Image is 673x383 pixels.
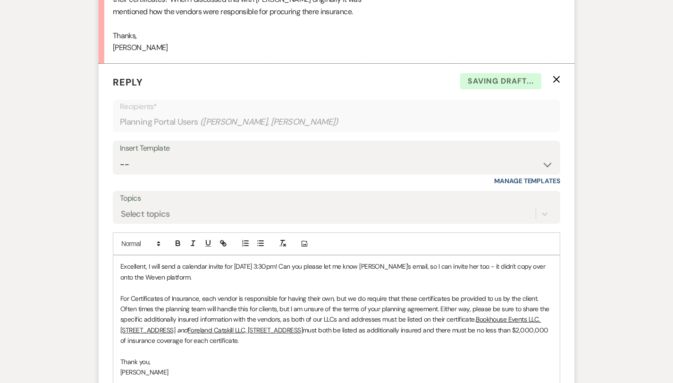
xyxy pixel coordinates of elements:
div: Insert Template [120,142,553,155]
span: [PERSON_NAME] [120,368,168,376]
span: Thank you, [120,357,150,366]
div: Select topics [121,208,170,221]
u: Foreland Catskill LLC, [STREET_ADDRESS] [188,326,303,334]
div: Planning Portal Users [120,113,553,131]
span: ( [PERSON_NAME], [PERSON_NAME] ) [200,116,339,128]
span: Saving draft... [460,73,541,89]
p: For Certificates of Insurance, each vendor is responsible for having their own, but we do require... [120,293,553,346]
p: Recipients* [120,101,553,113]
em: and [177,326,188,334]
label: Topics [120,192,553,205]
span: Reply [113,76,143,88]
span: must both be listed as additionally insured and there must be no less than $2,000,000 of insuranc... [120,326,550,345]
a: Manage Templates [494,177,560,185]
p: Excellent, I will send a calendar invite for [DATE] 3:30pm! Can you please let me know [PERSON_NA... [120,261,553,282]
u: Bookhouse Events LLC, [STREET_ADDRESS] [120,315,541,334]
